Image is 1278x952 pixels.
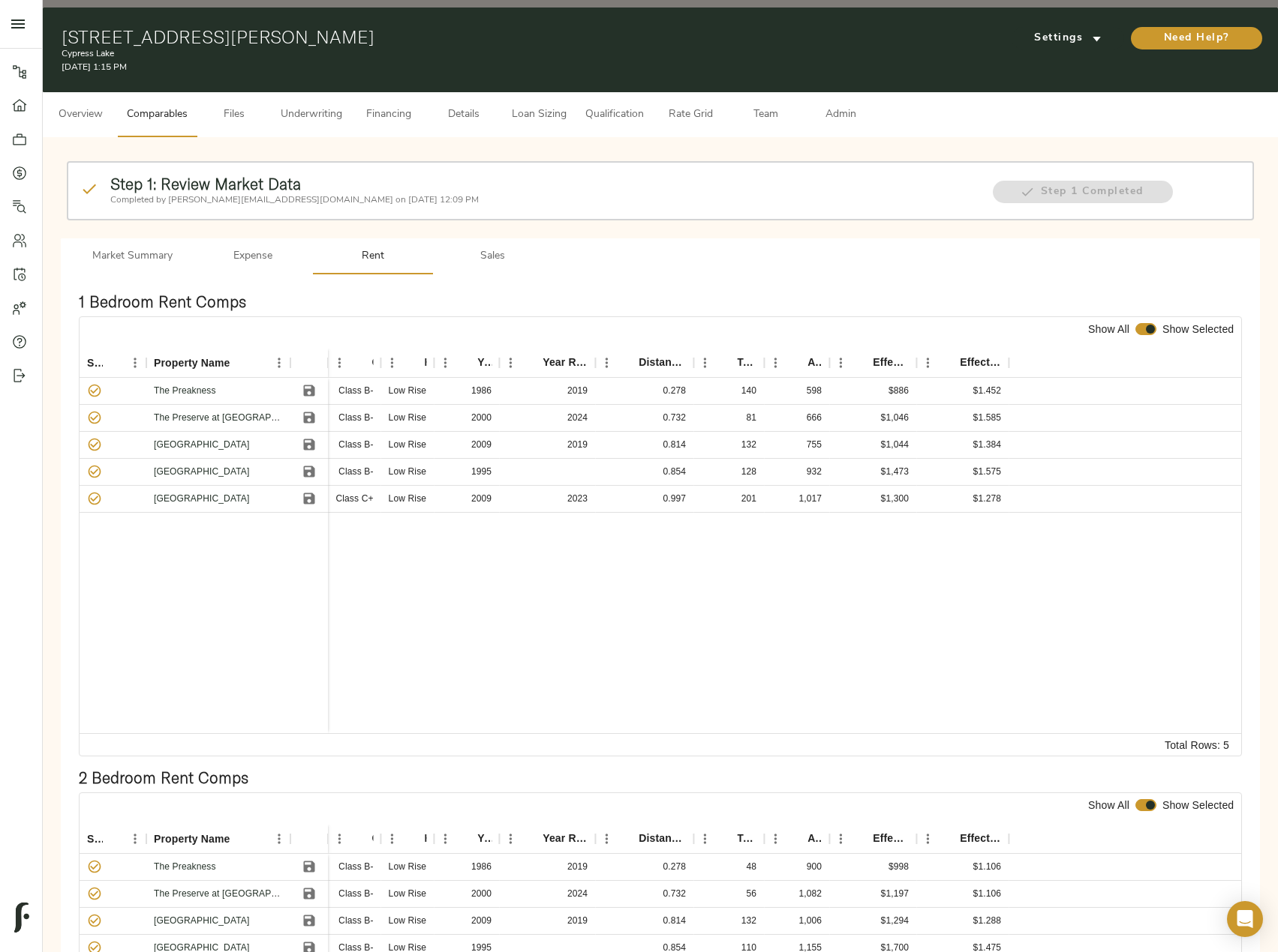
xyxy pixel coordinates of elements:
p: As Of July 2025 [881,438,910,451]
div: Effective Rent [829,348,916,377]
span: Underwriting [281,106,342,124]
button: Sort [939,352,960,373]
div: 132 [741,915,756,927]
span: Team [737,106,794,124]
div: Height [381,824,435,853]
div: Show All [1085,319,1132,340]
div: 666 [807,412,822,424]
a: [GEOGRAPHIC_DATA] [154,466,249,477]
div: 0.278 [663,861,686,873]
span: Qualification [585,106,644,124]
div: Effective Rent [873,348,909,377]
div: Avg Sq Ft [764,348,829,377]
button: Menu [764,352,786,374]
p: Class B- [338,860,374,873]
p: As Of July 2025 [881,465,910,478]
button: Menu [124,828,146,850]
button: Save [298,855,320,878]
button: Menu [499,352,522,374]
div: 2000 [471,888,492,900]
p: As Of July 2025 [973,492,1002,505]
button: Menu [124,352,146,374]
div: Class [328,348,380,377]
div: Effective Rent [829,824,916,853]
div: Low Rise [389,492,427,505]
button: Save [298,882,320,905]
p: Class C+ [335,492,373,505]
div: 128 [741,466,756,478]
button: Save [298,460,320,483]
div: Avg Sq Ft [764,824,829,853]
p: As Of July 2025 [889,384,909,397]
div: Height [381,348,435,377]
div: Distance (miles) [595,348,693,377]
button: Sort [939,828,960,849]
button: Sort [350,352,371,373]
button: Save [298,379,320,402]
span: Market Summary [82,247,184,266]
span: Need Help? [1146,29,1247,48]
div: Show All [1085,795,1132,816]
h2: 2 Bedroom Rent Comps [79,768,1242,787]
div: Low Rise [389,412,427,424]
button: Sort [404,352,425,373]
button: Save [298,433,320,456]
div: Low Rise [389,385,427,397]
div: Total Units [693,348,764,377]
div: Show Selected [1159,319,1237,340]
div: Low Rise [389,915,427,927]
div: 1986 [471,385,492,397]
button: Menu [434,828,456,850]
button: Sort [618,828,639,849]
div: Low Rise [389,861,427,873]
p: As Of July 2025 [881,492,910,505]
div: 56 [747,888,757,900]
div: Low Rise [389,439,427,451]
button: Sort [522,828,543,849]
div: Effective RPSF [960,824,1001,853]
span: Files [206,106,263,124]
p: $1.585 [973,411,1002,424]
button: Sort [852,352,873,373]
a: [GEOGRAPHIC_DATA] [154,439,249,450]
a: The Preakness [154,385,216,396]
strong: Step 1: Review Market Data [110,174,301,193]
div: 0.732 [663,888,686,900]
button: Sort [852,828,873,849]
div: Distance (miles) [639,348,686,377]
a: The Preakness [154,861,216,872]
div: Selected? [87,349,103,378]
button: Sort [716,828,737,849]
div: 2024 [567,412,588,424]
button: Menu [595,352,618,374]
button: Menu [434,352,456,374]
div: 2009 [471,915,492,927]
div: Year Renovated [499,348,595,377]
button: Menu [268,352,290,374]
div: 2019 [567,385,588,397]
p: [DATE] 1:15 PM [62,61,860,74]
div: 201 [741,492,756,505]
button: Menu [829,828,852,850]
div: Year Built [434,348,499,377]
a: [GEOGRAPHIC_DATA] [154,915,249,926]
div: 0.814 [663,915,686,927]
button: Save [298,909,320,932]
div: 1995 [471,466,492,478]
span: Loan Sizing [510,106,567,124]
div: 2023 [567,492,588,505]
p: Cypress Lake [62,47,860,61]
button: Sort [456,352,477,373]
button: Sort [786,828,807,849]
p: As Of July 2025 [973,887,1002,900]
div: 81 [747,412,757,424]
div: 0.997 [663,492,686,505]
div: 2000 [471,412,492,424]
button: Sort [456,828,477,849]
div: Year Renovated [543,824,588,853]
div: Year Built [477,348,492,377]
div: 2024 [567,888,588,900]
p: Class B- [338,914,374,927]
button: Sort [230,828,251,849]
button: Menu [764,828,786,850]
